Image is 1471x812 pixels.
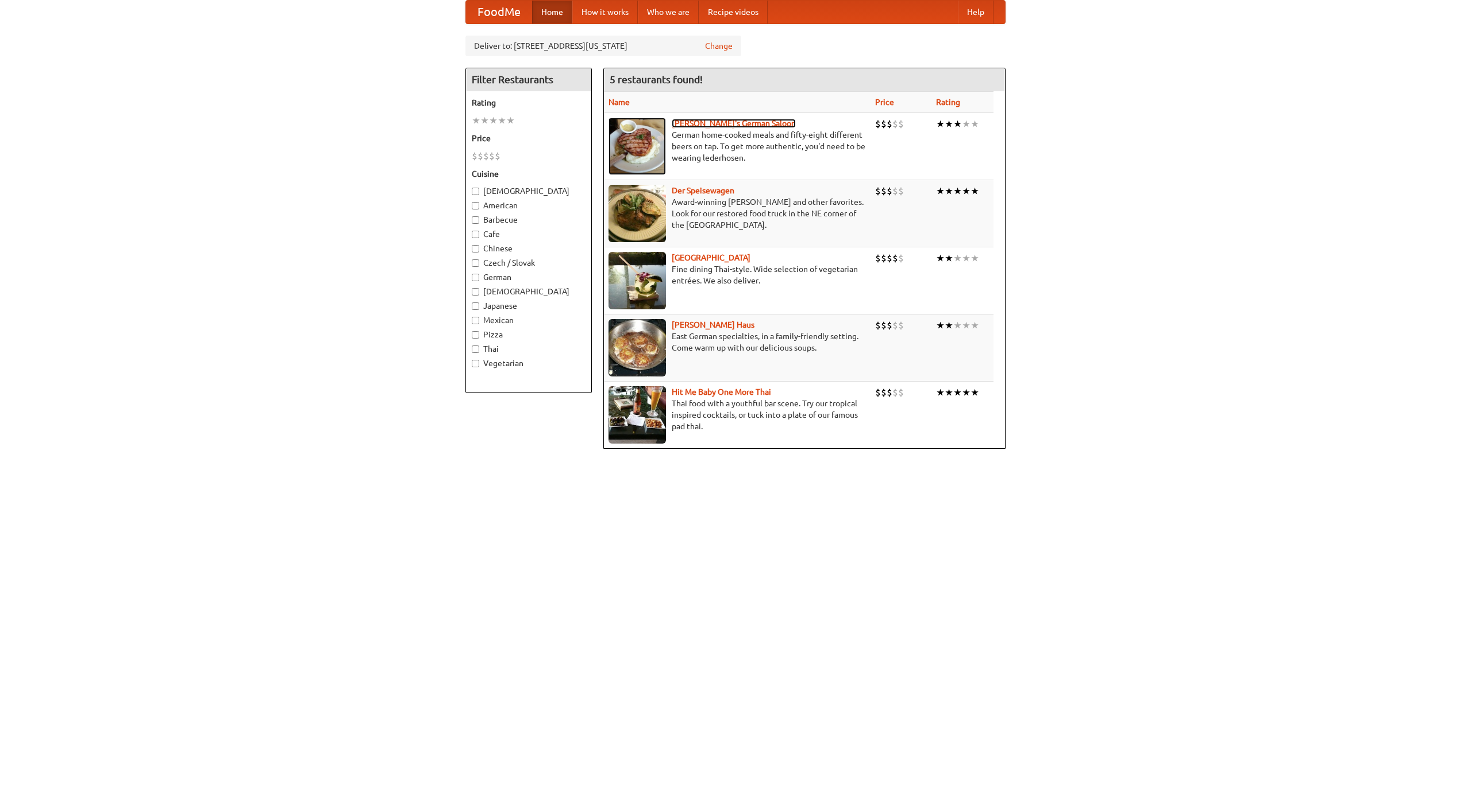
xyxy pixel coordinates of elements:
a: Hit Me Baby One More Thai [672,387,771,397]
li: ★ [945,118,953,130]
label: Thai [472,343,586,355]
li: $ [875,185,881,197]
input: German [472,274,479,281]
li: $ [892,118,898,130]
li: ★ [971,252,979,265]
li: ★ [936,118,945,130]
input: [DEMOGRAPHIC_DATA] [472,188,479,195]
li: ★ [953,252,962,265]
li: ★ [962,319,971,332]
li: $ [875,386,881,399]
li: $ [483,150,489,162]
li: ★ [962,252,971,265]
li: ★ [945,252,953,265]
img: esthers.jpg [609,118,666,175]
p: Award-winning [PERSON_NAME] and other favorites. Look for our restored food truck in the NE corne... [609,196,866,231]
li: ★ [962,386,971,399]
li: ★ [936,386,945,399]
ng-pluralize: 5 restaurants found! [610,74,703,85]
li: ★ [506,114,515,127]
div: Deliver to: [STREET_ADDRESS][US_STATE] [465,36,741,56]
li: ★ [936,319,945,332]
h5: Price [472,133,586,144]
h5: Rating [472,97,586,108]
li: ★ [489,114,498,127]
li: $ [881,386,887,399]
li: ★ [962,118,971,130]
li: $ [881,319,887,332]
p: Thai food with a youthful bar scene. Try our tropical inspired cocktails, or tuck into a plate of... [609,398,866,432]
a: [PERSON_NAME] Haus [672,320,754,329]
li: $ [875,319,881,332]
li: $ [478,150,483,162]
label: Japanese [472,300,586,312]
li: $ [881,118,887,130]
label: [DEMOGRAPHIC_DATA] [472,286,586,297]
li: $ [495,150,500,162]
h5: Cuisine [472,168,586,180]
input: Thai [472,345,479,353]
li: $ [898,386,904,399]
a: Name [609,98,630,107]
li: $ [898,252,904,265]
p: Fine dining Thai-style. Wide selection of vegetarian entrées. We also deliver. [609,263,866,286]
li: ★ [971,319,979,332]
li: $ [898,118,904,130]
label: Vegetarian [472,358,586,369]
input: [DEMOGRAPHIC_DATA] [472,288,479,296]
label: Mexican [472,314,586,326]
label: Barbecue [472,214,586,226]
li: $ [887,386,892,399]
li: $ [892,386,898,399]
a: Recipe videos [699,1,768,24]
a: Der Speisewagen [672,186,734,195]
li: ★ [945,319,953,332]
li: $ [881,252,887,265]
a: Rating [936,98,960,107]
img: speisewagen.jpg [609,185,666,242]
li: $ [875,118,881,130]
a: Who we are [638,1,699,24]
input: American [472,202,479,209]
h4: Filter Restaurants [466,68,591,91]
a: [GEOGRAPHIC_DATA] [672,253,750,262]
p: German home-cooked meals and fifty-eight different beers on tap. To get more authentic, you'd nee... [609,129,866,164]
li: ★ [480,114,489,127]
li: ★ [971,386,979,399]
li: $ [881,185,887,197]
li: ★ [971,118,979,130]
input: Barbecue [472,216,479,224]
a: Price [875,98,894,107]
li: $ [898,319,904,332]
label: Czech / Slovak [472,257,586,269]
li: ★ [953,319,962,332]
li: $ [892,185,898,197]
li: $ [887,252,892,265]
input: Japanese [472,302,479,310]
li: ★ [945,185,953,197]
li: ★ [936,252,945,265]
li: $ [875,252,881,265]
li: $ [887,118,892,130]
li: $ [489,150,495,162]
img: kohlhaus.jpg [609,319,666,376]
input: Vegetarian [472,360,479,367]
img: babythai.jpg [609,386,666,444]
li: $ [887,319,892,332]
b: [PERSON_NAME]'s German Saloon [672,119,796,128]
li: ★ [472,114,480,127]
input: Mexican [472,317,479,324]
a: Help [958,1,993,24]
li: $ [892,319,898,332]
li: ★ [953,386,962,399]
label: Pizza [472,329,586,340]
li: ★ [498,114,506,127]
li: ★ [971,185,979,197]
li: $ [898,185,904,197]
input: Chinese [472,245,479,252]
li: ★ [953,185,962,197]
